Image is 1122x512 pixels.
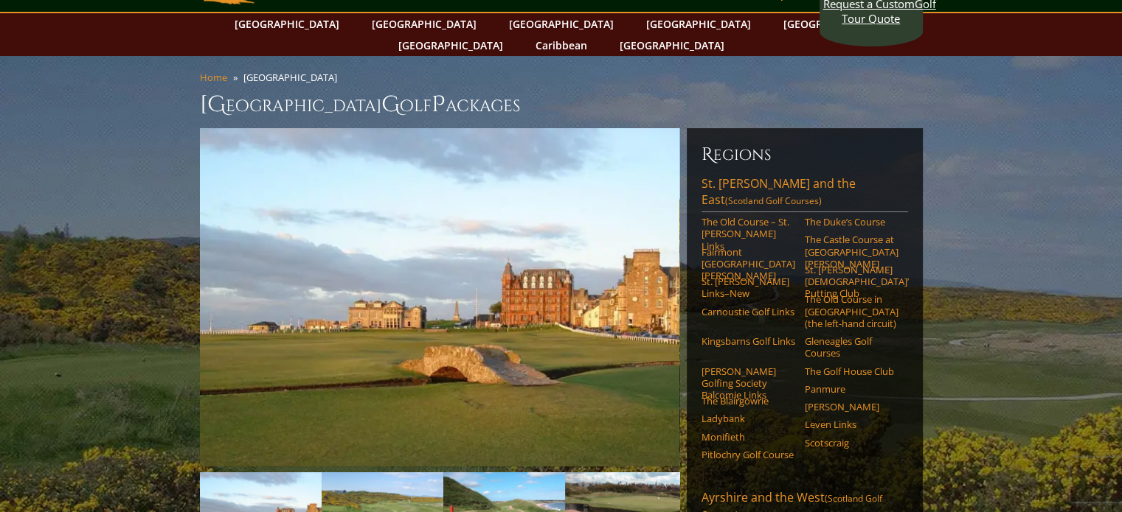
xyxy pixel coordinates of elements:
h1: [GEOGRAPHIC_DATA] olf ackages [200,90,923,119]
a: Carnoustie Golf Links [702,306,795,318]
a: Panmure [805,383,898,395]
a: [GEOGRAPHIC_DATA] [502,13,621,35]
a: Pitlochry Golf Course [702,449,795,460]
a: The Castle Course at [GEOGRAPHIC_DATA][PERSON_NAME] [805,234,898,270]
a: Kingsbarns Golf Links [702,335,795,347]
a: Monifieth [702,431,795,443]
span: (Scotland Golf Courses) [725,194,822,207]
span: P [432,90,446,119]
li: [GEOGRAPHIC_DATA] [243,71,343,84]
a: The Old Course in [GEOGRAPHIC_DATA] (the left-hand circuit) [805,293,898,329]
a: The Blairgowrie [702,395,795,407]
a: Ladybank [702,413,795,424]
a: The Duke’s Course [805,216,898,228]
a: Scotscraig [805,437,898,449]
a: Gleneagles Golf Courses [805,335,898,360]
a: Home [200,71,227,84]
a: St. [PERSON_NAME] Links–New [702,276,795,300]
a: St. [PERSON_NAME] and the East(Scotland Golf Courses) [702,175,908,212]
a: The Old Course – St. [PERSON_NAME] Links [702,216,795,252]
span: G [381,90,400,119]
a: St. [PERSON_NAME] [DEMOGRAPHIC_DATA]’ Putting Club [805,264,898,300]
a: Fairmont [GEOGRAPHIC_DATA][PERSON_NAME] [702,246,795,282]
a: Caribbean [528,35,595,56]
a: [PERSON_NAME] [805,401,898,413]
a: [GEOGRAPHIC_DATA] [227,13,347,35]
a: [GEOGRAPHIC_DATA] [364,13,484,35]
a: [GEOGRAPHIC_DATA] [391,35,510,56]
a: Leven Links [805,418,898,430]
h6: Regions [702,143,908,166]
a: The Golf House Club [805,365,898,377]
a: [GEOGRAPHIC_DATA] [776,13,896,35]
a: [GEOGRAPHIC_DATA] [612,35,732,56]
a: [PERSON_NAME] Golfing Society Balcomie Links [702,365,795,401]
a: [GEOGRAPHIC_DATA] [639,13,758,35]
